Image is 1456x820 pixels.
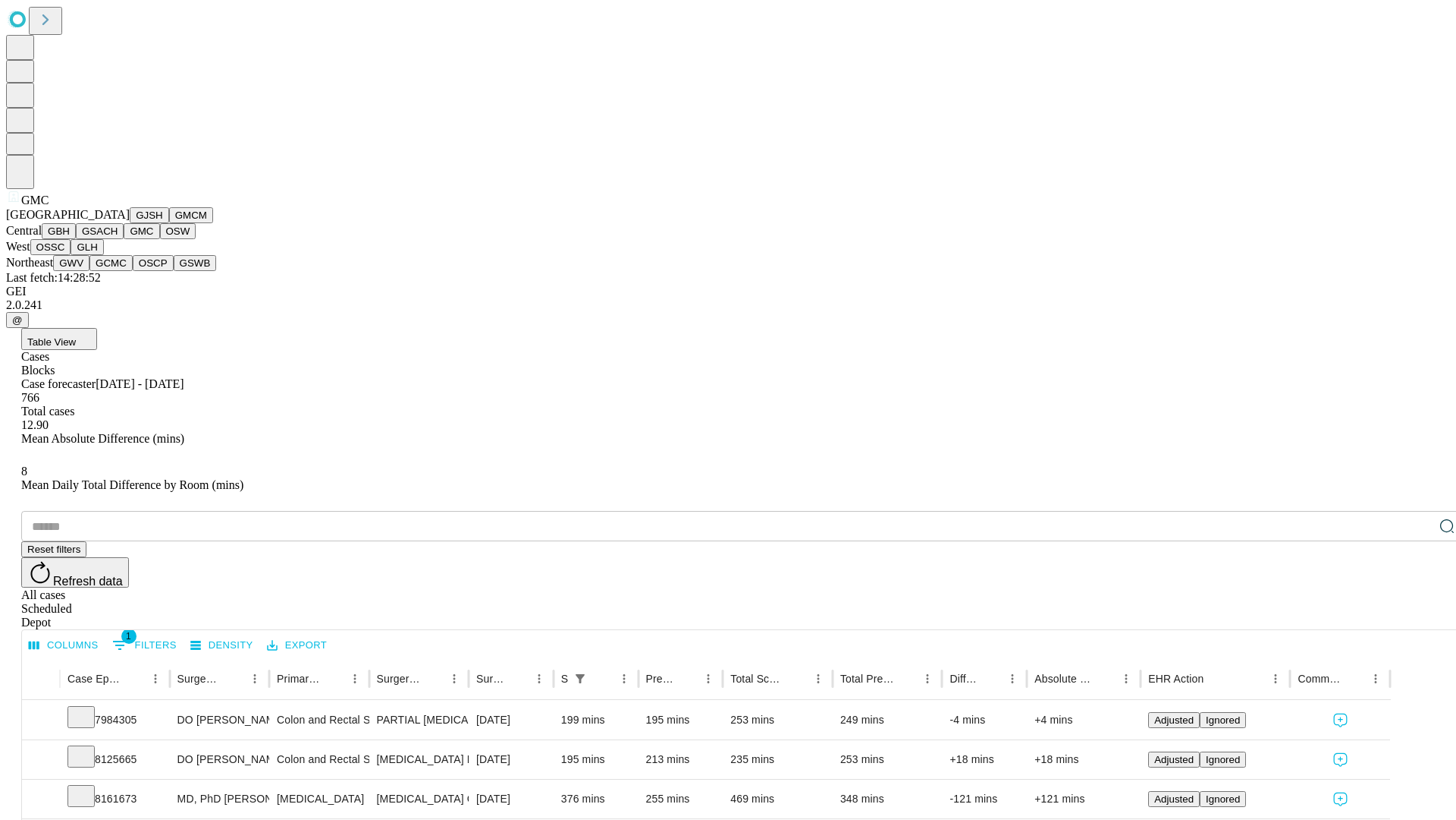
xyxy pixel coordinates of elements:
button: GSWB [174,255,217,271]
div: -121 mins [949,780,1019,818]
span: [GEOGRAPHIC_DATA] [6,208,130,221]
div: 2.0.241 [6,298,1450,312]
button: GLH [71,239,103,255]
div: Scheduled In Room Duration [561,673,568,685]
div: Colon and Rectal Surgery [277,701,361,740]
button: Select columns [25,634,102,658]
button: GMC [124,223,159,239]
span: Case forecaster [21,377,96,390]
button: Menu [613,668,635,689]
div: Difference [949,673,979,685]
div: Predicted In Room Duration [646,673,676,685]
div: +18 mins [949,740,1019,779]
button: OSW [160,223,196,239]
span: Reset filters [27,544,80,555]
div: MD, PhD [PERSON_NAME] Phd [177,780,262,818]
button: Menu [1365,668,1386,689]
button: Menu [1265,668,1286,689]
button: Expand [30,708,52,734]
div: [DATE] [476,740,546,779]
div: EHR Action [1148,673,1203,685]
div: 469 mins [730,780,825,818]
div: 195 mins [561,740,631,779]
span: @ [12,314,23,326]
div: PARTIAL [MEDICAL_DATA] WITH ANASTOMOSIS [377,701,461,740]
button: Ignored [1200,791,1246,807]
button: Menu [444,668,465,689]
button: Sort [1094,668,1116,689]
div: [MEDICAL_DATA] PARTIAL [MEDICAL_DATA] WITH COLOPROCTOSTOMY [377,740,461,779]
div: Total Scheduled Duration [730,673,785,685]
span: Total cases [21,405,74,418]
button: Sort [896,668,917,689]
div: [DATE] [476,701,546,740]
div: 253 mins [730,701,825,740]
button: Menu [344,668,366,689]
div: 213 mins [646,740,716,779]
div: 7984305 [67,701,162,740]
button: OSCP [133,255,174,271]
button: Density [187,634,257,658]
div: 8125665 [67,740,162,779]
div: Comments [1298,673,1341,685]
span: West [6,240,30,253]
div: Absolute Difference [1034,673,1093,685]
span: 1 [121,629,136,644]
div: +121 mins [1034,780,1133,818]
button: Menu [145,668,166,689]
span: Adjusted [1154,793,1194,805]
div: 1 active filter [570,668,591,689]
span: 766 [21,391,39,404]
button: OSSC [30,239,71,255]
div: DO [PERSON_NAME] Do [177,740,262,779]
div: 199 mins [561,701,631,740]
div: 253 mins [840,740,935,779]
button: Sort [1205,668,1226,689]
div: GEI [6,285,1450,298]
span: [DATE] - [DATE] [96,377,184,390]
div: [MEDICAL_DATA] COMPLEX INTRACRANIAL ANUERYSM CAROTID CIRCULATION [377,780,461,818]
button: Expand [30,747,52,774]
span: Adjusted [1154,714,1194,726]
button: Show filters [570,668,591,689]
button: Table View [21,328,97,350]
button: Sort [422,668,444,689]
span: Ignored [1206,714,1240,726]
button: GMCM [169,207,213,223]
button: Sort [223,668,244,689]
div: 348 mins [840,780,935,818]
button: GJSH [130,207,169,223]
button: Sort [507,668,529,689]
span: Last fetch: 14:28:52 [6,271,101,284]
button: Menu [808,668,829,689]
div: Surgery Name [377,673,421,685]
span: Ignored [1206,793,1240,805]
div: Surgeon Name [177,673,221,685]
span: Table View [27,336,76,348]
span: Mean Absolute Difference (mins) [21,432,184,445]
div: Colon and Rectal Surgery [277,740,361,779]
button: Refresh data [21,557,129,588]
button: Sort [1344,668,1365,689]
button: Sort [786,668,808,689]
button: Menu [529,668,550,689]
button: Sort [981,668,1002,689]
div: 195 mins [646,701,716,740]
button: Menu [698,668,719,689]
div: 235 mins [730,740,825,779]
button: Adjusted [1148,712,1200,728]
button: @ [6,312,29,328]
div: Total Predicted Duration [840,673,895,685]
div: 255 mins [646,780,716,818]
span: Adjusted [1154,754,1194,765]
button: Menu [917,668,938,689]
div: 8161673 [67,780,162,818]
div: [DATE] [476,780,546,818]
button: Menu [1002,668,1023,689]
button: Menu [1116,668,1137,689]
div: -4 mins [949,701,1019,740]
button: GCMC [89,255,133,271]
button: Adjusted [1148,752,1200,768]
button: GWV [53,255,89,271]
button: Expand [30,787,52,813]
